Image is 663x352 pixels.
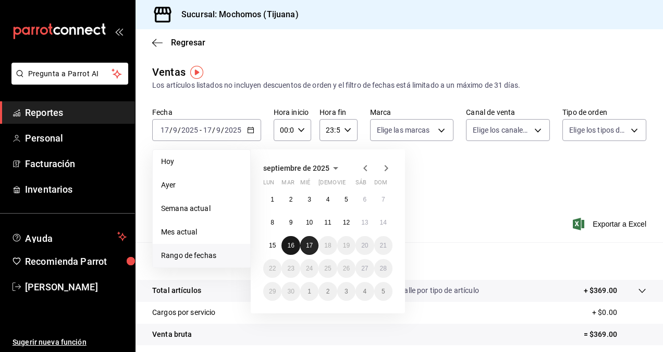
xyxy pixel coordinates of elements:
[300,236,318,255] button: 17 de septiembre de 2025
[575,218,646,230] button: Exportar a Excel
[473,125,531,135] span: Elige los canales de venta
[592,307,646,318] p: + $0.00
[374,179,387,190] abbr: domingo
[363,288,366,295] abbr: 4 de octubre de 2025
[263,282,281,301] button: 29 de septiembre de 2025
[161,156,242,167] span: Hoy
[28,68,112,79] span: Pregunta a Parrot AI
[584,285,617,296] p: + $369.00
[355,190,374,209] button: 6 de septiembre de 2025
[178,126,181,134] span: /
[161,227,242,238] span: Mes actual
[380,242,387,249] abbr: 21 de septiembre de 2025
[152,64,186,80] div: Ventas
[263,162,342,174] button: septiembre de 2025
[326,196,330,203] abbr: 4 de septiembre de 2025
[343,219,350,226] abbr: 12 de septiembre de 2025
[370,109,454,116] label: Marca
[355,179,366,190] abbr: sábado
[337,179,346,190] abbr: viernes
[382,196,385,203] abbr: 7 de septiembre de 2025
[281,236,300,255] button: 16 de septiembre de 2025
[337,213,355,232] button: 12 de septiembre de 2025
[326,288,330,295] abbr: 2 de octubre de 2025
[324,242,331,249] abbr: 18 de septiembre de 2025
[289,219,293,226] abbr: 9 de septiembre de 2025
[355,213,374,232] button: 13 de septiembre de 2025
[181,126,199,134] input: ----
[161,250,242,261] span: Rango de fechas
[355,236,374,255] button: 20 de septiembre de 2025
[263,190,281,209] button: 1 de septiembre de 2025
[152,307,216,318] p: Cargos por servicio
[377,125,430,135] span: Elige las marcas
[308,196,311,203] abbr: 3 de septiembre de 2025
[203,126,212,134] input: --
[7,76,128,87] a: Pregunta a Parrot AI
[355,282,374,301] button: 4 de octubre de 2025
[269,288,276,295] abbr: 29 de septiembre de 2025
[466,109,550,116] label: Canal de venta
[281,190,300,209] button: 2 de septiembre de 2025
[374,236,392,255] button: 21 de septiembre de 2025
[318,236,337,255] button: 18 de septiembre de 2025
[263,259,281,278] button: 22 de septiembre de 2025
[271,219,274,226] abbr: 8 de septiembre de 2025
[318,213,337,232] button: 11 de septiembre de 2025
[318,190,337,209] button: 4 de septiembre de 2025
[308,288,311,295] abbr: 1 de octubre de 2025
[343,265,350,272] abbr: 26 de septiembre de 2025
[337,190,355,209] button: 5 de septiembre de 2025
[300,179,310,190] abbr: miércoles
[374,282,392,301] button: 5 de octubre de 2025
[271,196,274,203] abbr: 1 de septiembre de 2025
[161,203,242,214] span: Semana actual
[13,337,127,348] span: Sugerir nueva función
[343,242,350,249] abbr: 19 de septiembre de 2025
[300,190,318,209] button: 3 de septiembre de 2025
[152,109,261,116] label: Fecha
[281,259,300,278] button: 23 de septiembre de 2025
[562,109,646,116] label: Tipo de orden
[380,219,387,226] abbr: 14 de septiembre de 2025
[382,288,385,295] abbr: 5 de octubre de 2025
[190,66,203,79] img: Tooltip marker
[380,265,387,272] abbr: 28 de septiembre de 2025
[152,329,192,340] p: Venta bruta
[212,126,215,134] span: /
[306,265,313,272] abbr: 24 de septiembre de 2025
[287,242,294,249] abbr: 16 de septiembre de 2025
[337,259,355,278] button: 26 de septiembre de 2025
[361,242,368,249] abbr: 20 de septiembre de 2025
[281,213,300,232] button: 9 de septiembre de 2025
[169,126,173,134] span: /
[263,213,281,232] button: 8 de septiembre de 2025
[274,109,311,116] label: Hora inicio
[173,8,299,21] h3: Sucursal: Mochomos (Tijuana)
[318,282,337,301] button: 2 de octubre de 2025
[300,213,318,232] button: 10 de septiembre de 2025
[200,126,202,134] span: -
[300,259,318,278] button: 24 de septiembre de 2025
[221,126,224,134] span: /
[152,80,646,91] div: Los artículos listados no incluyen descuentos de orden y el filtro de fechas está limitado a un m...
[173,126,178,134] input: --
[269,242,276,249] abbr: 15 de septiembre de 2025
[345,288,348,295] abbr: 3 de octubre de 2025
[115,27,123,36] button: open_drawer_menu
[318,179,380,190] abbr: jueves
[25,105,127,120] span: Reportes
[11,63,128,85] button: Pregunta a Parrot AI
[320,109,357,116] label: Hora fin
[25,254,127,268] span: Recomienda Parrot
[152,38,205,48] button: Regresar
[300,282,318,301] button: 1 de octubre de 2025
[337,282,355,301] button: 3 de octubre de 2025
[306,219,313,226] abbr: 10 de septiembre de 2025
[269,265,276,272] abbr: 22 de septiembre de 2025
[25,157,127,171] span: Facturación
[337,236,355,255] button: 19 de septiembre de 2025
[324,265,331,272] abbr: 25 de septiembre de 2025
